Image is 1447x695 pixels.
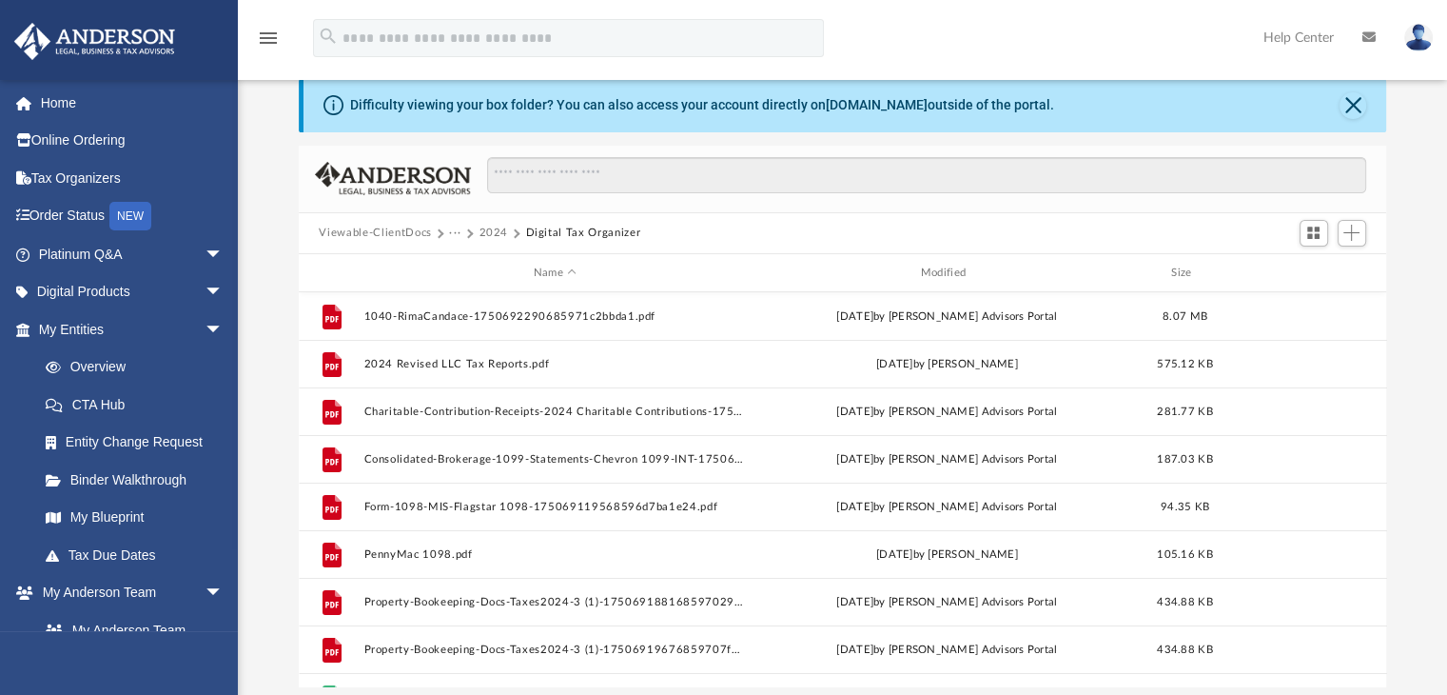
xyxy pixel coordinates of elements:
[13,574,243,612] a: My Anderson Teamarrow_drop_down
[755,546,1139,564] div: [DATE] by [PERSON_NAME]
[109,202,151,230] div: NEW
[257,27,280,50] i: menu
[27,424,252,462] a: Entity Change Request
[27,386,252,424] a: CTA Hub
[257,36,280,50] a: menu
[755,308,1139,326] div: [DATE] by [PERSON_NAME] Advisors Portal
[363,310,747,323] button: 1040-RimaCandace-1750692290685971c2bbda1.pdf
[1404,24,1433,51] img: User Pic
[1157,645,1212,655] span: 434.88 KB
[350,95,1054,115] div: Difficulty viewing your box folder? You can also access your account directly on outside of the p...
[1339,92,1366,119] button: Close
[363,644,747,656] button: Property-Bookeeping-Docs-Taxes2024-3 (1)-17506919676859707f59ff6.pdf
[1146,265,1222,282] div: Size
[1157,549,1212,560] span: 105.16 KB
[205,235,243,274] span: arrow_drop_down
[363,501,747,513] button: Form-1098-MIS-Flagstar 1098-175069119568596d7ba1e24.pdf
[27,611,233,649] a: My Anderson Team
[754,265,1138,282] div: Modified
[205,273,243,312] span: arrow_drop_down
[13,159,252,197] a: Tax Organizers
[13,273,252,311] a: Digital Productsarrow_drop_down
[13,235,252,273] a: Platinum Q&Aarrow_drop_down
[306,265,354,282] div: id
[1157,597,1212,607] span: 434.88 KB
[205,574,243,613] span: arrow_drop_down
[27,536,252,574] a: Tax Due Dates
[319,225,431,242] button: Viewable-ClientDocs
[27,348,252,387] a: Overview
[362,265,746,282] div: Name
[9,23,181,60] img: Anderson Advisors Platinum Portal
[755,404,1139,421] div: [DATE] by [PERSON_NAME] Advisors Portal
[27,461,252,499] a: Binder Walkthrough
[363,358,747,370] button: 2024 Revised LLC Tax Reports.pdf
[755,356,1139,373] div: [DATE] by [PERSON_NAME]
[1157,454,1212,465] span: 187.03 KB
[363,406,747,418] button: Charitable-Contribution-Receipts-2024 Charitable Contributions-175069122668596d9ac1178.pdf
[1157,359,1212,369] span: 575.12 KB
[27,499,243,537] a: My Blueprint
[1231,265,1364,282] div: id
[13,84,252,122] a: Home
[318,26,339,47] i: search
[525,225,640,242] button: Digital Tax Organizer
[755,594,1139,611] div: [DATE] by [PERSON_NAME] Advisors Portal
[449,225,461,242] button: ···
[13,197,252,236] a: Order StatusNEW
[826,97,928,112] a: [DOMAIN_NAME]
[13,122,252,160] a: Online Ordering
[755,642,1139,659] div: [DATE] by [PERSON_NAME] Advisors Portal
[299,292,1387,686] div: grid
[205,310,243,349] span: arrow_drop_down
[755,451,1139,468] div: [DATE] by [PERSON_NAME] Advisors Portal
[487,157,1365,193] input: Search files and folders
[479,225,508,242] button: 2024
[1157,407,1212,417] span: 281.77 KB
[1163,311,1207,322] span: 8.07 MB
[363,596,747,608] button: Property-Bookeeping-Docs-Taxes2024-3 (1)-17506918816859702967a88.pdf
[13,310,252,348] a: My Entitiesarrow_drop_down
[363,453,747,466] button: Consolidated-Brokerage-1099-Statements-Chevron 1099-INT-17506921306859712262865.pdf
[1338,220,1366,247] button: Add
[755,499,1139,516] div: [DATE] by [PERSON_NAME] Advisors Portal
[1160,502,1208,512] span: 94.35 KB
[1300,220,1328,247] button: Switch to Grid View
[363,548,747,561] button: PennyMac 1098.pdf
